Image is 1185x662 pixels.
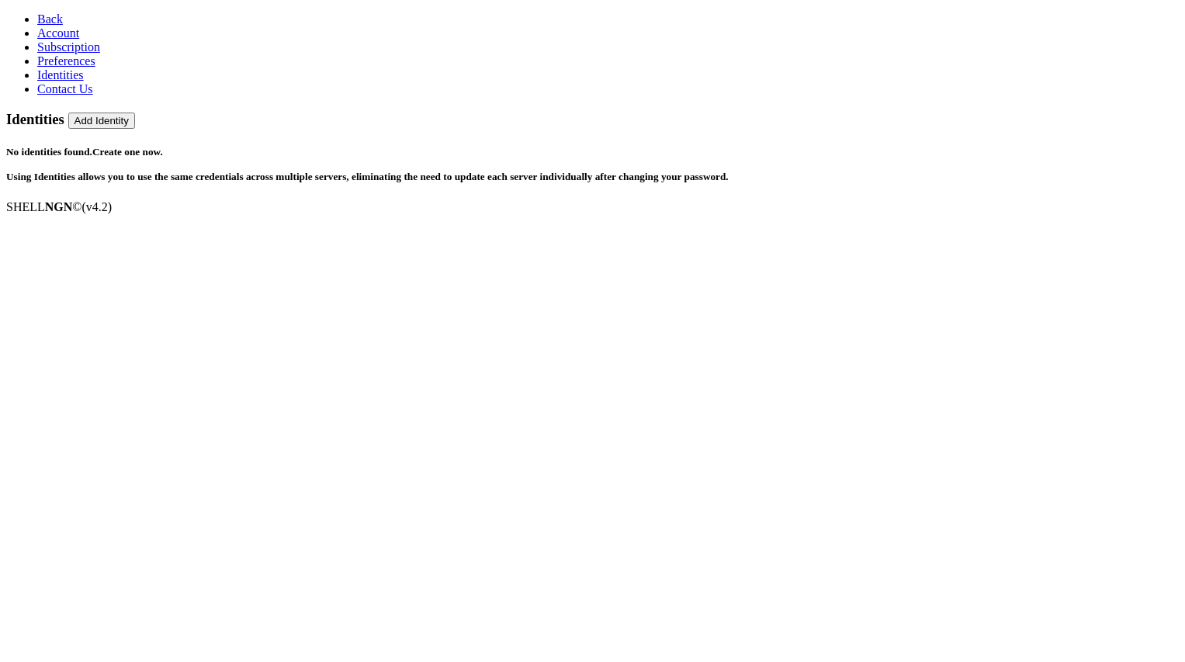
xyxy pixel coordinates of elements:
span: SHELL © [6,200,112,213]
button: Add Identity [68,113,135,129]
a: Back [37,12,63,26]
a: Create one now. [92,146,163,158]
a: Account [37,26,79,40]
a: Identities [37,68,84,81]
a: Contact Us [37,82,93,95]
b: NGN [45,200,73,213]
a: Subscription [37,40,100,54]
h3: Identities [6,111,1179,129]
span: 4.2.0 [82,200,113,213]
a: Preferences [37,54,95,68]
h5: No identities found. Using Identities allows you to use the same credentials across multiple serv... [6,146,1179,183]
